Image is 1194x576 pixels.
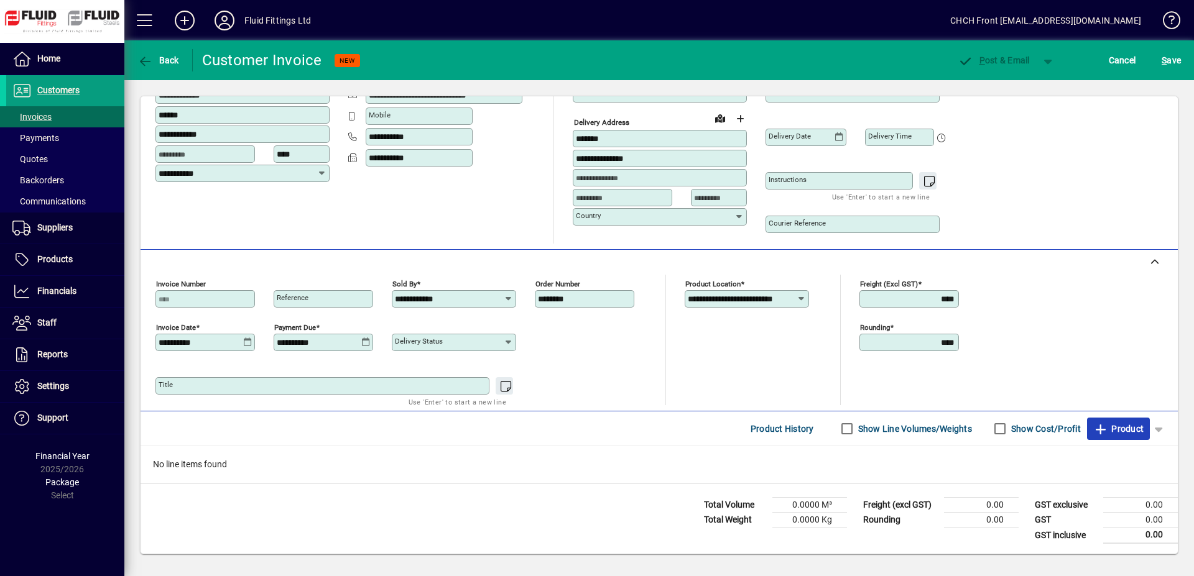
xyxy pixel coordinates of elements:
[12,133,59,143] span: Payments
[860,280,918,288] mat-label: Freight (excl GST)
[769,175,807,184] mat-label: Instructions
[45,477,79,487] span: Package
[1103,498,1178,513] td: 0.00
[944,513,1019,528] td: 0.00
[12,154,48,164] span: Quotes
[769,132,811,140] mat-label: Delivery date
[124,49,193,71] app-page-header-button: Back
[1162,55,1167,65] span: S
[6,308,124,339] a: Staff
[535,280,580,288] mat-label: Order number
[340,57,355,65] span: NEW
[6,106,124,127] a: Invoices
[35,451,90,461] span: Financial Year
[746,418,819,440] button: Product History
[1106,49,1139,71] button: Cancel
[392,280,417,288] mat-label: Sold by
[205,9,244,32] button: Profile
[860,323,890,332] mat-label: Rounding
[698,513,772,528] td: Total Weight
[137,55,179,65] span: Back
[156,323,196,332] mat-label: Invoice date
[868,132,912,140] mat-label: Delivery time
[1009,423,1081,435] label: Show Cost/Profit
[37,254,73,264] span: Products
[6,276,124,307] a: Financials
[202,50,322,70] div: Customer Invoice
[1109,50,1136,70] span: Cancel
[6,403,124,434] a: Support
[1093,419,1144,439] span: Product
[772,498,847,513] td: 0.0000 M³
[165,9,205,32] button: Add
[244,11,311,30] div: Fluid Fittings Ltd
[6,244,124,275] a: Products
[1159,49,1184,71] button: Save
[944,498,1019,513] td: 0.00
[37,381,69,391] span: Settings
[6,339,124,370] a: Reports
[710,108,730,128] a: View on map
[1087,418,1150,440] button: Product
[1103,528,1178,543] td: 0.00
[6,371,124,402] a: Settings
[395,337,443,345] mat-label: Delivery status
[369,111,391,119] mat-label: Mobile
[1103,513,1178,528] td: 0.00
[6,191,124,212] a: Communications
[951,49,1036,71] button: Post & Email
[277,293,308,302] mat-label: Reference
[6,170,124,191] a: Backorders
[1029,528,1103,543] td: GST inclusive
[576,211,601,220] mat-label: Country
[958,55,1030,65] span: ost & Email
[37,318,57,327] span: Staff
[950,11,1141,30] div: CHCH Front [EMAIL_ADDRESS][DOMAIN_NAME]
[37,349,68,359] span: Reports
[6,213,124,244] a: Suppliers
[409,395,506,409] mat-hint: Use 'Enter' to start a new line
[730,109,750,129] button: Choose address
[1162,50,1181,70] span: ave
[856,423,972,435] label: Show Line Volumes/Weights
[772,513,847,528] td: 0.0000 Kg
[12,112,52,122] span: Invoices
[12,175,64,185] span: Backorders
[6,127,124,149] a: Payments
[12,196,86,206] span: Communications
[274,323,316,332] mat-label: Payment due
[37,53,60,63] span: Home
[857,513,944,528] td: Rounding
[37,85,80,95] span: Customers
[979,55,985,65] span: P
[37,413,68,423] span: Support
[857,498,944,513] td: Freight (excl GST)
[6,149,124,170] a: Quotes
[156,280,206,288] mat-label: Invoice number
[769,219,826,227] mat-label: Courier Reference
[1154,2,1178,43] a: Knowledge Base
[159,380,173,389] mat-label: Title
[141,446,1178,483] div: No line items found
[685,280,741,288] mat-label: Product location
[1029,513,1103,528] td: GST
[751,419,814,439] span: Product History
[37,286,76,296] span: Financials
[134,49,182,71] button: Back
[6,43,124,75] a: Home
[698,498,772,513] td: Total Volume
[37,222,73,232] span: Suppliers
[832,190,930,204] mat-hint: Use 'Enter' to start a new line
[1029,498,1103,513] td: GST exclusive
